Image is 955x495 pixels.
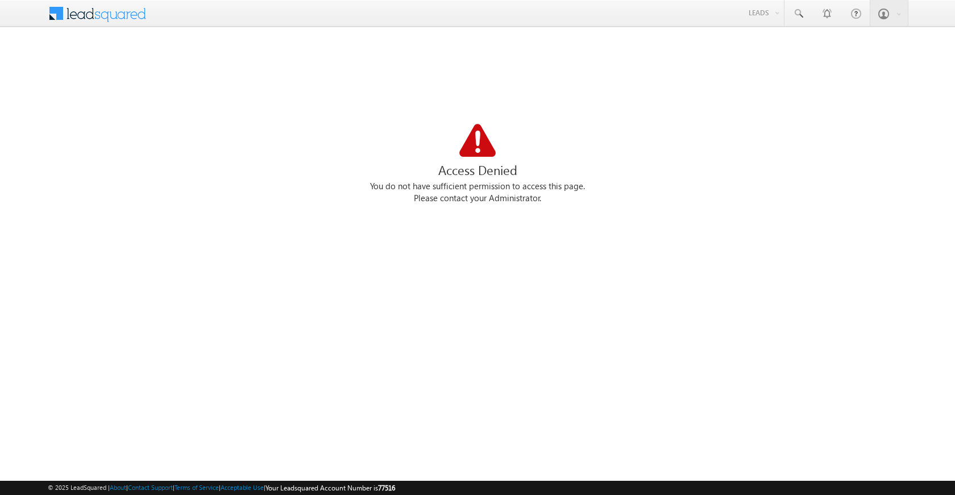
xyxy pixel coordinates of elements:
[265,484,395,492] span: Your Leadsquared Account Number is
[459,124,496,157] img: Access Denied
[110,484,126,491] a: About
[221,484,264,491] a: Acceptable Use
[48,193,907,205] div: Please contact your Administrator.
[175,484,219,491] a: Terms of Service
[48,181,907,193] div: You do not have sufficient permission to access this page.
[128,484,173,491] a: Contact Support
[378,484,395,492] span: 77516
[48,159,907,181] div: Access Denied
[48,482,395,493] span: © 2025 LeadSquared | | | | |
